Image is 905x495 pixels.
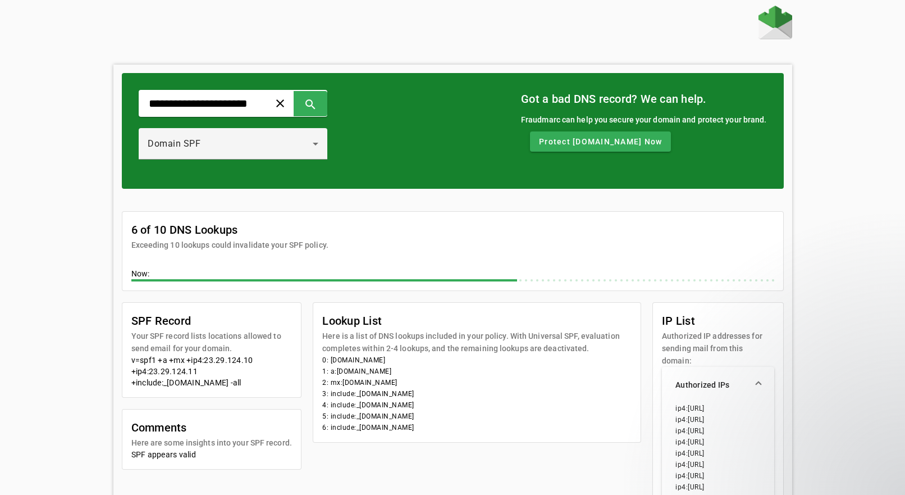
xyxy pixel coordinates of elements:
button: Protect [DOMAIN_NAME] Now [530,131,671,152]
a: Home [758,6,792,42]
mat-card-title: 6 of 10 DNS Lookups [131,221,328,239]
mat-card-subtitle: Here are some insights into your SPF record. [131,437,292,449]
mat-expansion-panel-header: Authorized IPs [662,367,774,403]
div: SPF appears valid [131,449,292,460]
mat-card-title: Lookup List [322,312,632,330]
li: 1: a:[DOMAIN_NAME] [322,366,632,377]
mat-card-title: SPF Record [131,312,292,330]
div: v=spf1 +a +mx +ip4:23.29.124.10 +ip4:23.29.124.11 +include:_[DOMAIN_NAME] -all [131,355,292,388]
iframe: Intercom live chat [867,457,894,484]
mat-card-title: IP List [662,312,774,330]
li: 5: include:_[DOMAIN_NAME] [322,411,632,422]
li: ip4:[URL] [675,470,760,482]
span: Domain SPF [148,138,200,149]
li: ip4:[URL] [675,448,760,459]
mat-card-title: Comments [131,419,292,437]
span: Protect [DOMAIN_NAME] Now [539,136,662,147]
mat-panel-title: Authorized IPs [675,379,747,390]
div: Now: [131,268,774,281]
li: ip4:[URL] [675,414,760,425]
mat-card-subtitle: Exceeding 10 lookups could invalidate your SPF policy. [131,239,328,251]
mat-card-subtitle: Your SPF record lists locations allowed to send email for your domain. [131,330,292,355]
mat-card-title: Got a bad DNS record? We can help. [521,90,767,108]
div: Fraudmarc can help you secure your domain and protect your brand. [521,113,767,126]
img: Fraudmarc Logo [758,6,792,39]
li: ip4:[URL] [675,403,760,414]
li: 2: mx:[DOMAIN_NAME] [322,377,632,388]
li: ip4:[URL] [675,459,760,470]
li: ip4:[URL] [675,437,760,448]
li: 6: include:_[DOMAIN_NAME] [322,422,632,433]
li: 0: [DOMAIN_NAME] [322,355,632,366]
mat-card-subtitle: Here is a list of DNS lookups included in your policy. With Universal SPF, evaluation completes w... [322,330,632,355]
li: ip4:[URL] [675,425,760,437]
li: 4: include:_[DOMAIN_NAME] [322,399,632,411]
mat-card-subtitle: Authorized IP addresses for sending mail from this domain: [662,330,774,367]
li: ip4:[URL] [675,482,760,493]
li: 3: include:_[DOMAIN_NAME] [322,388,632,399]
